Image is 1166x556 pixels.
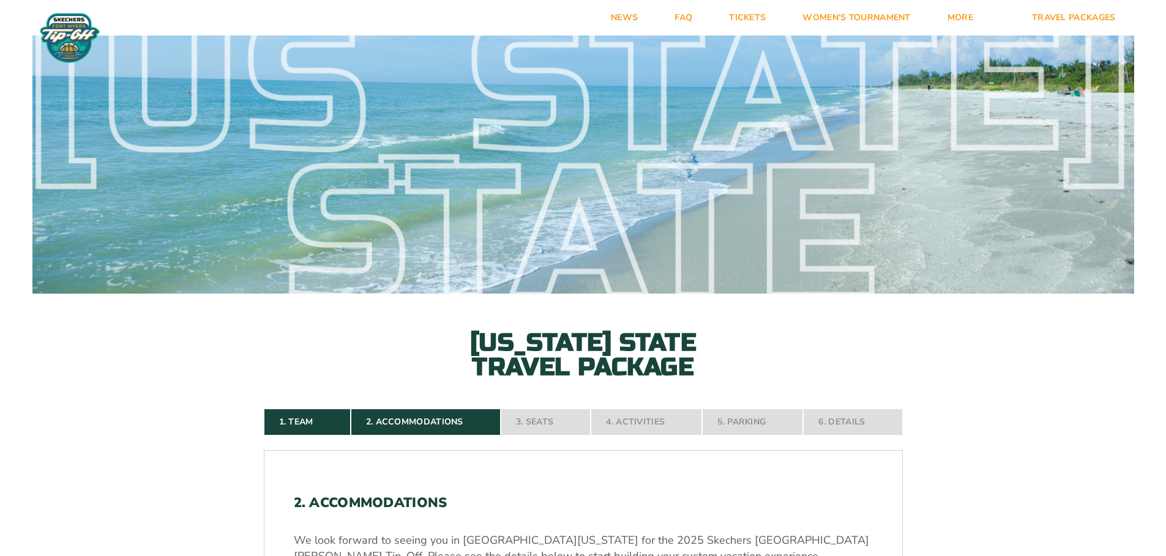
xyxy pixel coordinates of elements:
div: [US_STATE] State [32,31,1134,292]
h2: 2. Accommodations [294,495,873,511]
a: 1. Team [264,409,351,436]
img: Fort Myers Tip-Off [37,12,103,64]
h2: [US_STATE] State Travel Package [449,330,718,379]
